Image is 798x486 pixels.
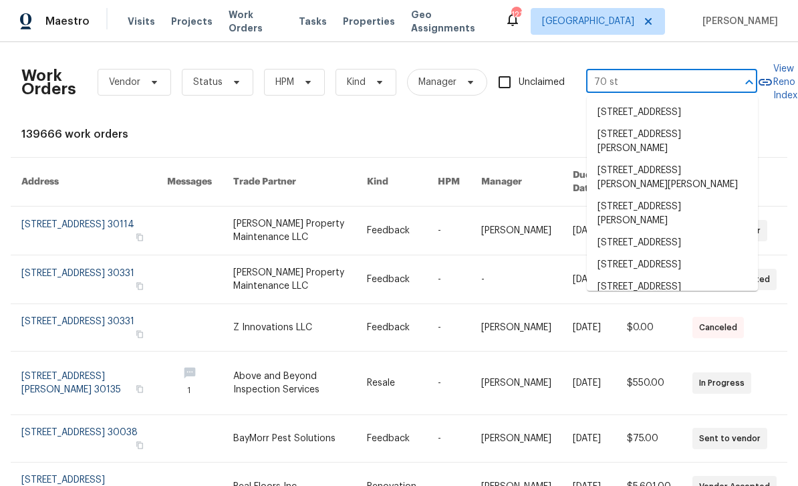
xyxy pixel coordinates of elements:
button: Copy Address [134,328,146,340]
li: [STREET_ADDRESS][PERSON_NAME] [587,124,758,160]
span: Manager [418,76,456,89]
td: BayMorr Pest Solutions [223,415,356,463]
td: Feedback [356,304,427,352]
td: Feedback [356,255,427,304]
span: Properties [343,15,395,28]
th: Trade Partner [223,158,356,207]
span: Work Orders [229,8,283,35]
li: [STREET_ADDRESS][PERSON_NAME] [587,196,758,232]
td: Above and Beyond Inspection Services [223,352,356,415]
input: Enter in an address [586,72,720,93]
td: [PERSON_NAME] [471,352,562,415]
span: Status [193,76,223,89]
td: Feedback [356,207,427,255]
li: [STREET_ADDRESS][PERSON_NAME] [587,276,758,312]
td: Resale [356,352,427,415]
span: [GEOGRAPHIC_DATA] [542,15,634,28]
span: [PERSON_NAME] [697,15,778,28]
td: [PERSON_NAME] [471,304,562,352]
button: Copy Address [134,280,146,292]
button: Copy Address [134,439,146,451]
div: 139666 work orders [21,128,777,141]
th: Kind [356,158,427,207]
button: Copy Address [134,231,146,243]
button: Close [740,73,759,92]
span: HPM [275,76,294,89]
th: Messages [156,158,223,207]
td: Z Innovations LLC [223,304,356,352]
span: Tasks [299,17,327,26]
h2: Work Orders [21,69,76,96]
li: [STREET_ADDRESS][PERSON_NAME][PERSON_NAME] [587,160,758,196]
td: Feedback [356,415,427,463]
div: 121 [511,8,521,21]
td: - [471,255,562,304]
button: Copy Address [134,383,146,395]
span: Kind [347,76,366,89]
li: [STREET_ADDRESS] [587,254,758,276]
td: [PERSON_NAME] [471,415,562,463]
span: Vendor [109,76,140,89]
span: Geo Assignments [411,8,489,35]
td: [PERSON_NAME] [471,207,562,255]
span: Maestro [45,15,90,28]
li: [STREET_ADDRESS] [587,232,758,254]
td: - [427,304,471,352]
span: Projects [171,15,213,28]
th: Due Date [562,158,616,207]
th: Manager [471,158,562,207]
td: [PERSON_NAME] Property Maintenance LLC [223,207,356,255]
span: Visits [128,15,155,28]
span: Unclaimed [519,76,565,90]
td: - [427,352,471,415]
td: - [427,255,471,304]
th: HPM [427,158,471,207]
td: - [427,207,471,255]
th: Address [11,158,156,207]
td: - [427,415,471,463]
a: View Reno Index [757,62,797,102]
li: [STREET_ADDRESS] [587,102,758,124]
td: [PERSON_NAME] Property Maintenance LLC [223,255,356,304]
